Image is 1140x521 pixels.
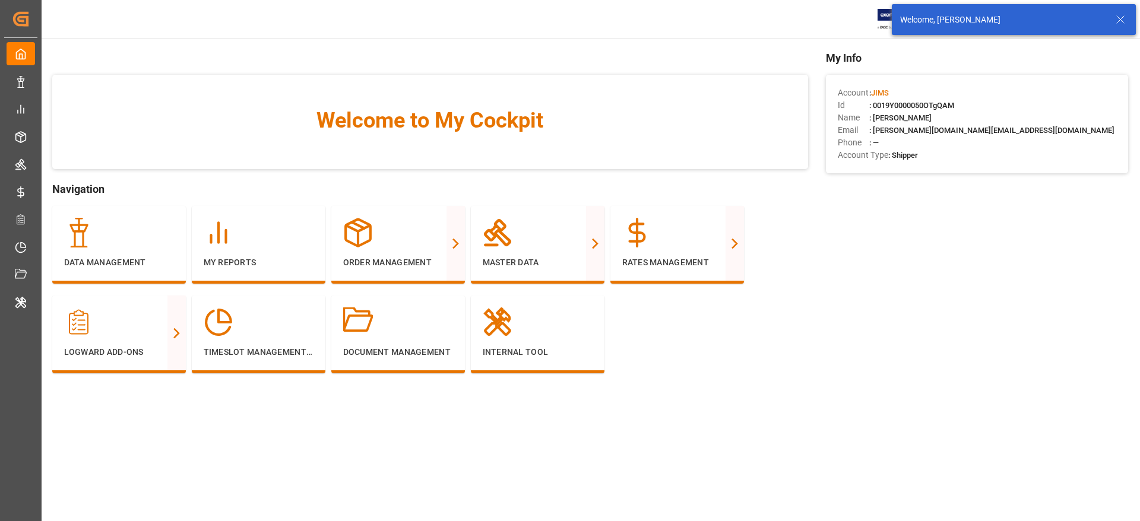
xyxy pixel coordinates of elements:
p: Internal Tool [483,346,593,358]
p: Document Management [343,346,453,358]
span: Id [838,99,869,112]
img: Exertis%20JAM%20-%20Email%20Logo.jpg_1722504956.jpg [878,9,919,30]
p: Rates Management [622,256,732,269]
span: : — [869,138,879,147]
p: Timeslot Management V2 [204,346,313,358]
p: Data Management [64,256,174,269]
span: : Shipper [888,151,918,160]
span: Name [838,112,869,124]
p: Master Data [483,256,593,269]
span: My Info [826,50,1128,66]
span: Account Type [838,149,888,161]
span: : 0019Y0000050OTgQAM [869,101,954,110]
span: JIMS [871,88,889,97]
span: : [PERSON_NAME][DOMAIN_NAME][EMAIL_ADDRESS][DOMAIN_NAME] [869,126,1114,135]
span: : [PERSON_NAME] [869,113,932,122]
span: Phone [838,136,869,149]
p: My Reports [204,256,313,269]
span: Email [838,124,869,136]
div: Welcome, [PERSON_NAME] [900,14,1104,26]
span: Account [838,87,869,99]
span: Navigation [52,181,808,197]
span: Welcome to My Cockpit [76,104,784,136]
p: Logward Add-ons [64,346,174,358]
p: Order Management [343,256,453,269]
span: : [869,88,889,97]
